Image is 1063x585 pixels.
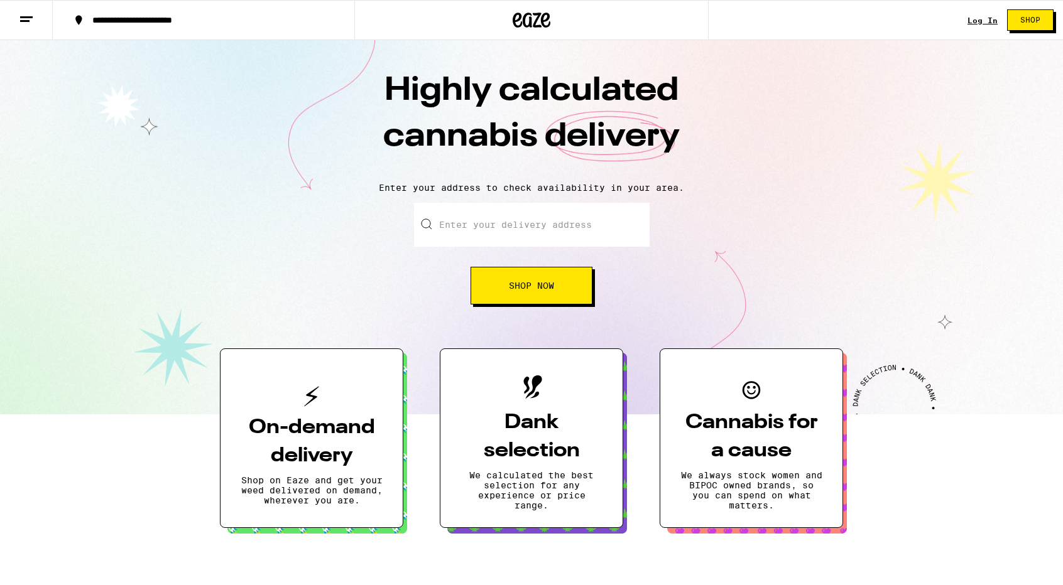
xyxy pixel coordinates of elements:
span: Shop [1020,16,1040,24]
p: Shop on Eaze and get your weed delivered on demand, wherever you are. [241,475,383,505]
button: Cannabis for a causeWe always stock women and BIPOC owned brands, so you can spend on what matters. [660,348,843,528]
h3: Dank selection [461,409,602,465]
button: On-demand deliveryShop on Eaze and get your weed delivered on demand, wherever you are. [220,348,403,528]
a: Shop [998,9,1063,31]
span: Shop Now [509,281,554,290]
p: Enter your address to check availability in your area. [13,183,1050,193]
a: Log In [968,16,998,24]
button: Dank selectionWe calculated the best selection for any experience or price range. [440,348,623,528]
button: Shop Now [471,267,592,304]
h3: Cannabis for a cause [680,409,822,465]
h3: On-demand delivery [241,414,383,470]
h1: Highly calculated cannabis delivery [312,68,751,173]
p: We calculated the best selection for any experience or price range. [461,470,602,510]
p: We always stock women and BIPOC owned brands, so you can spend on what matters. [680,470,822,510]
button: Shop [1007,9,1054,31]
input: Enter your delivery address [414,203,650,247]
